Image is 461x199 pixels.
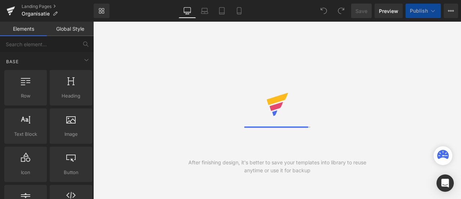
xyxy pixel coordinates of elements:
[317,4,331,18] button: Undo
[22,4,94,9] a: Landing Pages
[230,4,248,18] a: Mobile
[52,130,90,138] span: Image
[6,130,45,138] span: Text Block
[52,92,90,100] span: Heading
[5,58,19,65] span: Base
[406,4,441,18] button: Publish
[52,169,90,176] span: Button
[22,11,50,17] span: Organisatie
[334,4,348,18] button: Redo
[437,174,454,192] div: Open Intercom Messenger
[94,4,109,18] a: New Library
[379,7,398,15] span: Preview
[6,169,45,176] span: Icon
[47,22,94,36] a: Global Style
[444,4,458,18] button: More
[355,7,367,15] span: Save
[213,4,230,18] a: Tablet
[375,4,403,18] a: Preview
[185,159,369,174] div: After finishing design, it's better to save your templates into library to reuse anytime or use i...
[6,92,45,100] span: Row
[196,4,213,18] a: Laptop
[179,4,196,18] a: Desktop
[410,8,428,14] span: Publish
